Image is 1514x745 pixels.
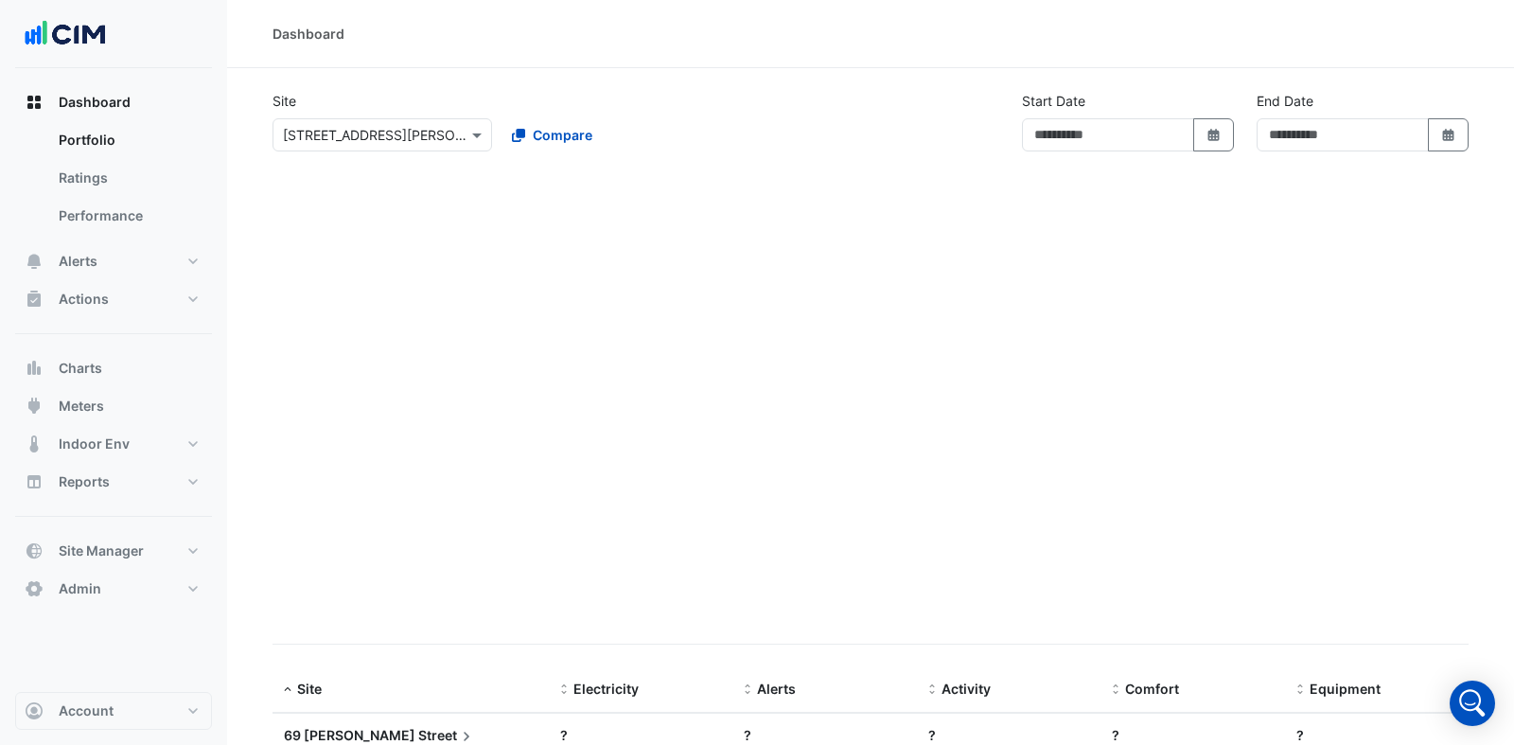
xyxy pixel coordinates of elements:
[23,15,108,53] img: Company Logo
[59,359,102,378] span: Charts
[533,125,592,145] span: Compare
[44,197,212,235] a: Performance
[59,93,131,112] span: Dashboard
[15,349,212,387] button: Charts
[1022,91,1085,111] label: Start Date
[59,252,97,271] span: Alerts
[25,290,44,309] app-icon: Actions
[44,159,212,197] a: Ratings
[44,121,212,159] a: Portfolio
[928,725,1089,745] div: ?
[15,463,212,501] button: Reports
[15,532,212,570] button: Site Manager
[59,541,144,560] span: Site Manager
[15,425,212,463] button: Indoor Env
[273,24,344,44] div: Dashboard
[25,579,44,598] app-icon: Admin
[59,290,109,309] span: Actions
[15,83,212,121] button: Dashboard
[25,359,44,378] app-icon: Charts
[1257,91,1313,111] label: End Date
[284,727,415,743] span: 69 [PERSON_NAME]
[59,472,110,491] span: Reports
[25,397,44,416] app-icon: Meters
[297,681,322,697] span: Site
[25,541,44,560] app-icon: Site Manager
[942,681,991,697] span: Activity
[59,435,130,453] span: Indoor Env
[1112,725,1273,745] div: ?
[1296,725,1457,745] div: ?
[59,701,114,720] span: Account
[1310,681,1381,697] span: Equipment
[15,242,212,280] button: Alerts
[560,725,721,745] div: ?
[1125,681,1179,697] span: Comfort
[757,681,796,697] span: Alerts
[59,579,101,598] span: Admin
[15,121,212,242] div: Dashboard
[25,93,44,112] app-icon: Dashboard
[25,252,44,271] app-icon: Alerts
[1206,127,1223,143] fa-icon: Select Date
[59,397,104,416] span: Meters
[15,387,212,425] button: Meters
[744,725,905,745] div: ?
[1440,127,1457,143] fa-icon: Select Date
[273,91,296,111] label: Site
[25,435,44,453] app-icon: Indoor Env
[25,472,44,491] app-icon: Reports
[573,681,639,697] span: Electricity
[15,570,212,608] button: Admin
[15,280,212,318] button: Actions
[500,118,605,151] button: Compare
[15,692,212,730] button: Account
[1450,681,1495,726] div: Open Intercom Messenger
